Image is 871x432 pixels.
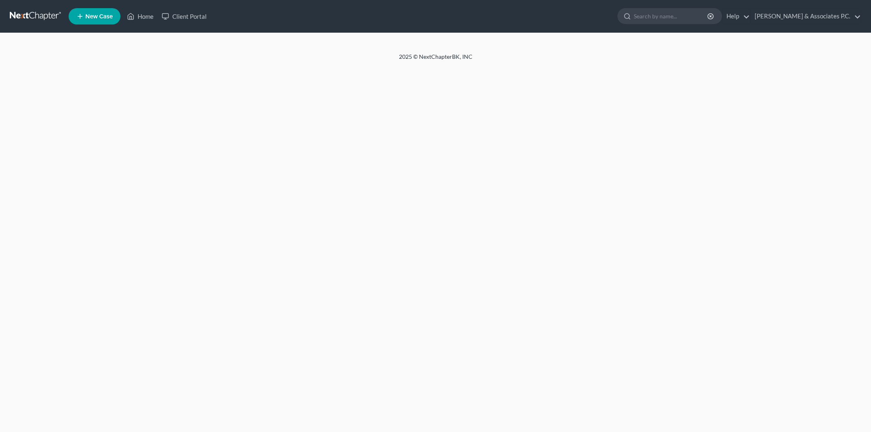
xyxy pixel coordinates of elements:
div: 2025 © NextChapterBK, INC [203,53,668,67]
a: Home [123,9,158,24]
a: [PERSON_NAME] & Associates P.C. [751,9,861,24]
a: Client Portal [158,9,211,24]
input: Search by name... [634,9,708,24]
a: Help [722,9,750,24]
span: New Case [85,13,113,20]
